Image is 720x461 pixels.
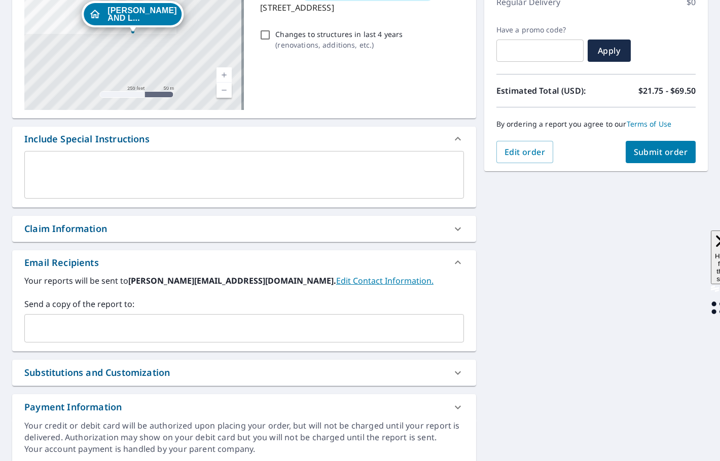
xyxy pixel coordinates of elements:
[24,275,464,287] label: Your reports will be sent to
[24,298,464,310] label: Send a copy of the report to:
[24,256,99,270] div: Email Recipients
[128,275,336,286] b: [PERSON_NAME][EMAIL_ADDRESS][DOMAIN_NAME].
[627,119,672,129] a: Terms of Use
[12,250,476,275] div: Email Recipients
[505,146,546,158] span: Edit order
[217,67,232,83] a: Current Level 17, Zoom In
[12,394,476,420] div: Payment Information
[24,420,464,443] div: Your credit or debit card will be authorized upon placing your order, but will not be charged unt...
[496,85,596,97] p: Estimated Total (USD):
[260,2,459,14] p: [STREET_ADDRESS]
[24,400,122,414] div: Payment Information
[588,40,631,62] button: Apply
[626,141,696,163] button: Submit order
[275,40,403,50] p: ( renovations, additions, etc. )
[496,141,554,163] button: Edit order
[496,120,696,129] p: By ordering a report you agree to our
[496,25,584,34] label: Have a promo code?
[217,83,232,98] a: Current Level 17, Zoom Out
[24,443,464,455] div: Your account payment is handled by your parent company.
[107,7,176,22] span: [PERSON_NAME] AND L...
[12,127,476,151] div: Include Special Instructions
[24,222,107,236] div: Claim Information
[24,132,150,146] div: Include Special Instructions
[82,1,184,32] div: Dropped pin, building JOHN AND LINDA ROUGH, Residential property, 713 Edgecreek Dr Wayland, MI 49348
[634,146,688,158] span: Submit order
[336,275,434,286] a: EditContactInfo
[596,45,623,56] span: Apply
[638,85,696,97] p: $21.75 - $69.50
[12,360,476,386] div: Substitutions and Customization
[24,366,170,379] div: Substitutions and Customization
[275,29,403,40] p: Changes to structures in last 4 years
[12,216,476,242] div: Claim Information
